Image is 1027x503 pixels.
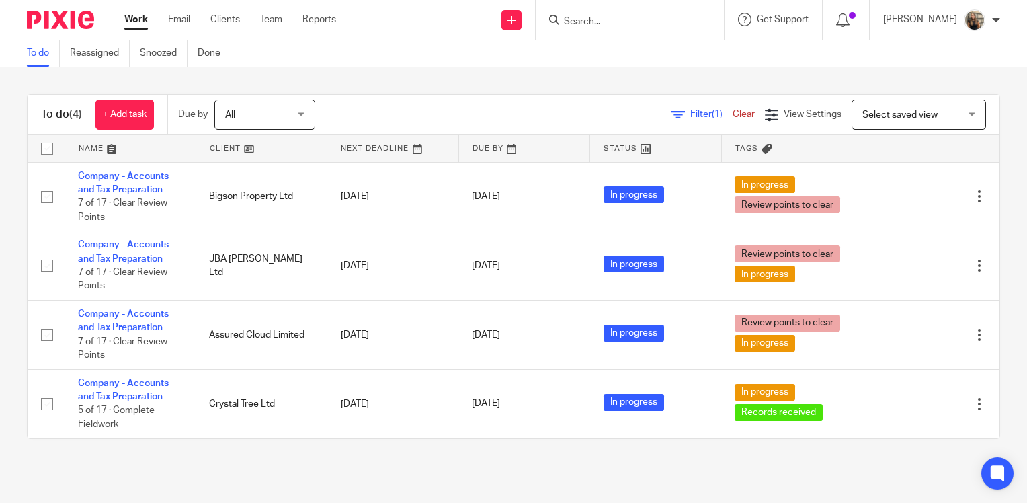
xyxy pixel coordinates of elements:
[225,110,235,120] span: All
[735,404,823,421] span: Records received
[178,108,208,121] p: Due by
[41,108,82,122] h1: To do
[604,256,664,272] span: In progress
[210,13,240,26] a: Clients
[735,315,840,332] span: Review points to clear
[327,369,458,438] td: [DATE]
[196,369,327,438] td: Crystal Tree Ltd
[563,16,684,28] input: Search
[78,406,155,430] span: 5 of 17 · Complete Fieldwork
[140,40,188,67] a: Snoozed
[735,245,840,262] span: Review points to clear
[196,301,327,370] td: Assured Cloud Limited
[690,110,733,119] span: Filter
[27,11,94,29] img: Pixie
[757,15,809,24] span: Get Support
[472,330,500,340] span: [DATE]
[472,192,500,201] span: [DATE]
[78,309,169,332] a: Company - Accounts and Tax Preparation
[327,231,458,301] td: [DATE]
[260,13,282,26] a: Team
[78,198,167,222] span: 7 of 17 · Clear Review Points
[95,100,154,130] a: + Add task
[302,13,336,26] a: Reports
[604,325,664,342] span: In progress
[78,337,167,360] span: 7 of 17 · Clear Review Points
[168,13,190,26] a: Email
[862,110,938,120] span: Select saved view
[604,186,664,203] span: In progress
[78,240,169,263] a: Company - Accounts and Tax Preparation
[196,231,327,301] td: JBA [PERSON_NAME] Ltd
[69,109,82,120] span: (4)
[196,162,327,231] td: Bigson Property Ltd
[327,162,458,231] td: [DATE]
[735,196,840,213] span: Review points to clear
[327,301,458,370] td: [DATE]
[735,176,795,193] span: In progress
[604,394,664,411] span: In progress
[964,9,985,31] img: pic.png
[198,40,231,67] a: Done
[27,40,60,67] a: To do
[733,110,755,119] a: Clear
[70,40,130,67] a: Reassigned
[472,261,500,270] span: [DATE]
[735,145,758,152] span: Tags
[712,110,723,119] span: (1)
[735,384,795,401] span: In progress
[735,335,795,352] span: In progress
[78,379,169,401] a: Company - Accounts and Tax Preparation
[124,13,148,26] a: Work
[784,110,841,119] span: View Settings
[735,266,795,282] span: In progress
[472,399,500,409] span: [DATE]
[883,13,957,26] p: [PERSON_NAME]
[78,171,169,194] a: Company - Accounts and Tax Preparation
[78,268,167,291] span: 7 of 17 · Clear Review Points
